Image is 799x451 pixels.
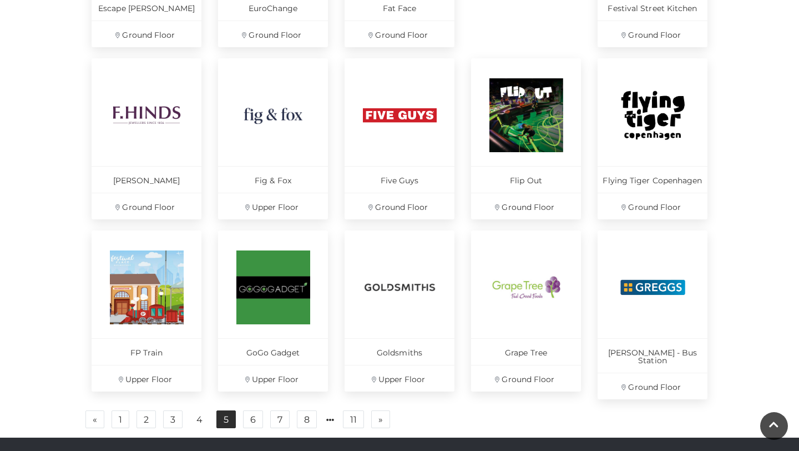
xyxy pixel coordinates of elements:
a: Grape Tree Ground Floor [471,230,581,392]
p: Ground Floor [345,193,454,219]
p: Ground Floor [598,21,707,47]
p: Upper Floor [218,365,328,392]
a: 6 [243,410,263,428]
a: Flying Tiger Copenhagen Ground Floor [598,58,707,219]
a: Five Guys Ground Floor [345,58,454,219]
a: 1 [112,410,129,428]
p: Ground Floor [345,21,454,47]
p: Five Guys [345,166,454,193]
p: GoGo Gadget [218,338,328,365]
a: [PERSON_NAME] - Bus Station Ground Floor [598,230,707,399]
a: 4 [190,411,209,429]
span: » [378,415,383,423]
p: Ground Floor [92,193,201,219]
a: Fig & Fox Upper Floor [218,58,328,219]
p: Ground Floor [471,193,581,219]
a: 11 [343,410,364,428]
a: [PERSON_NAME] Ground Floor [92,58,201,219]
a: Previous [85,410,104,428]
p: Goldsmiths [345,338,454,365]
a: 5 [216,410,236,428]
p: Upper Floor [218,193,328,219]
p: Ground Floor [598,373,707,399]
p: Flying Tiger Copenhagen [598,166,707,193]
a: Flip Out Ground Floor [471,58,581,219]
p: Fig & Fox [218,166,328,193]
p: [PERSON_NAME] - Bus Station [598,338,707,373]
a: 3 [163,410,183,428]
a: 8 [297,410,317,428]
a: GoGo Gadget Upper Floor [218,230,328,392]
p: Flip Out [471,166,581,193]
p: Upper Floor [345,365,454,392]
a: Goldsmiths Upper Floor [345,230,454,392]
p: Ground Floor [471,365,581,392]
p: Grape Tree [471,338,581,365]
span: « [93,415,97,423]
a: 7 [270,410,290,428]
p: Ground Floor [598,193,707,219]
p: [PERSON_NAME] [92,166,201,193]
p: FP Train [92,338,201,365]
p: Ground Floor [218,21,328,47]
p: Ground Floor [92,21,201,47]
a: Next [371,410,390,428]
a: FP Train Upper Floor [92,230,201,392]
p: Upper Floor [92,365,201,392]
a: 2 [136,410,156,428]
